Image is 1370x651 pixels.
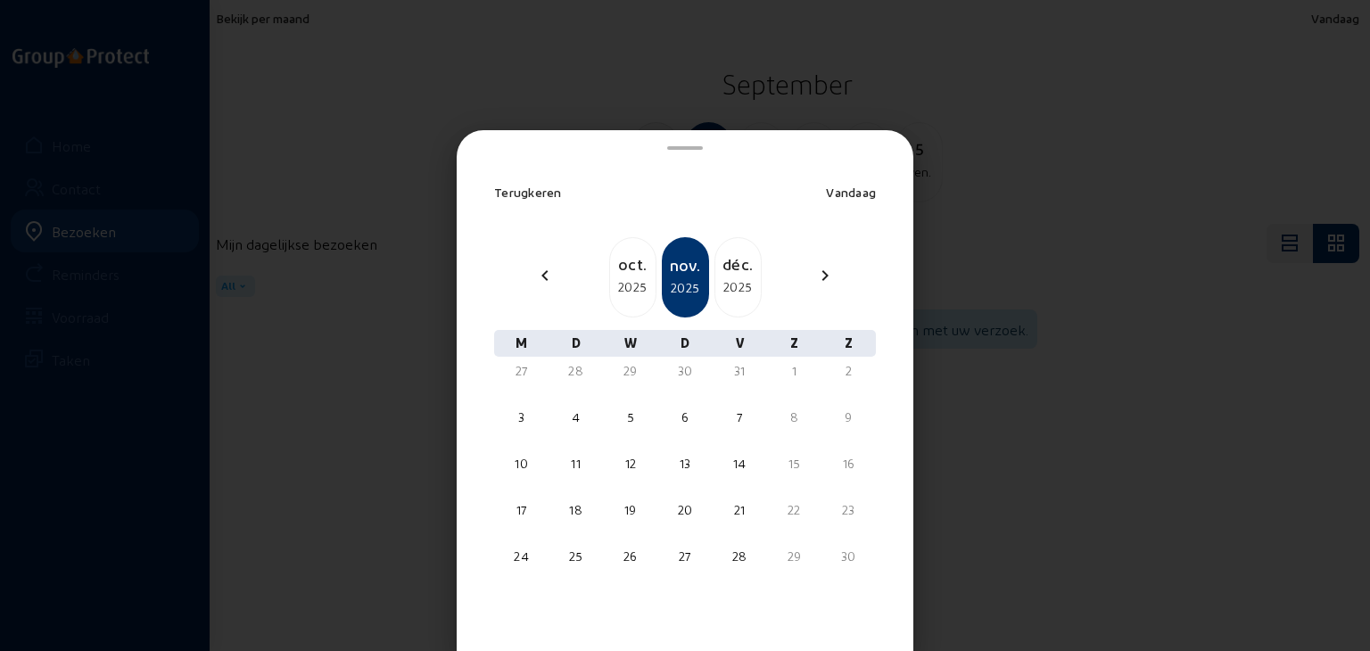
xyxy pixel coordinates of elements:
[774,362,814,380] div: 1
[821,330,876,357] div: Z
[767,330,821,357] div: Z
[501,455,541,473] div: 10
[556,408,596,426] div: 4
[664,277,707,299] div: 2025
[610,501,650,519] div: 19
[664,501,705,519] div: 20
[814,265,836,286] mat-icon: chevron_right
[715,251,761,276] div: déc.
[494,330,549,357] div: M
[713,330,767,357] div: V
[610,548,650,565] div: 26
[556,362,596,380] div: 28
[664,548,705,565] div: 27
[501,362,541,380] div: 27
[774,408,814,426] div: 8
[603,330,657,357] div: W
[715,276,761,298] div: 2025
[556,501,596,519] div: 18
[829,362,869,380] div: 2
[610,455,650,473] div: 12
[720,501,760,519] div: 21
[720,408,760,426] div: 7
[664,362,705,380] div: 30
[610,362,650,380] div: 29
[829,501,869,519] div: 23
[774,455,814,473] div: 15
[720,362,760,380] div: 31
[720,455,760,473] div: 14
[610,276,656,298] div: 2025
[657,330,712,357] div: D
[774,548,814,565] div: 29
[829,548,869,565] div: 30
[501,501,541,519] div: 17
[664,455,705,473] div: 13
[494,185,562,200] span: Terugkeren
[774,501,814,519] div: 22
[664,252,707,277] div: nov.
[610,251,656,276] div: oct.
[610,408,650,426] div: 5
[549,330,603,357] div: D
[720,548,760,565] div: 28
[501,408,541,426] div: 3
[826,185,876,200] span: Vandaag
[501,548,541,565] div: 24
[556,455,596,473] div: 11
[829,408,869,426] div: 9
[664,408,705,426] div: 6
[829,455,869,473] div: 16
[556,548,596,565] div: 25
[534,265,556,286] mat-icon: chevron_left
